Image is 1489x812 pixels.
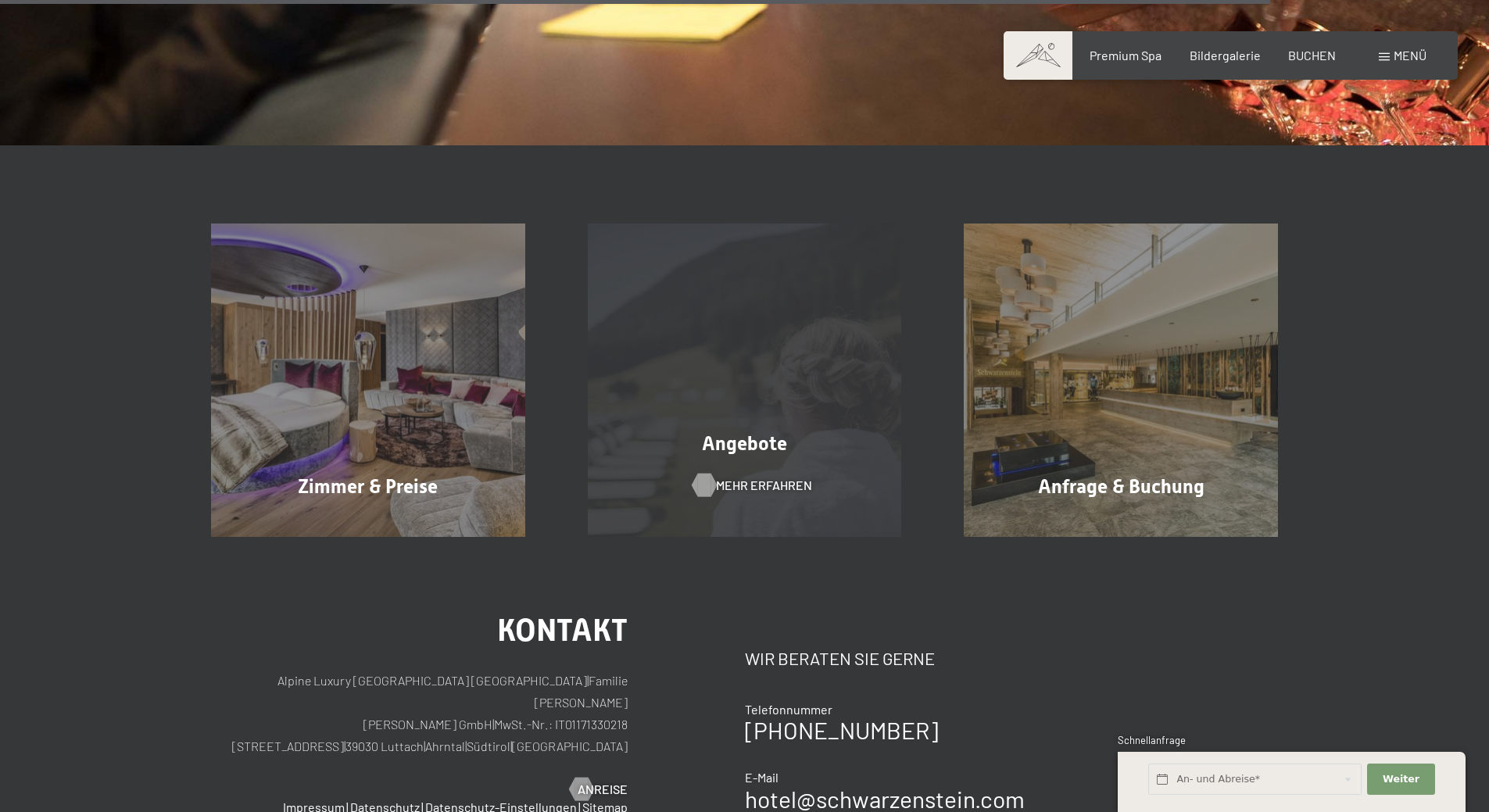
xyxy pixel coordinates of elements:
a: Anreise [570,781,628,798]
span: | [492,717,494,732]
a: Im Top-Hotel in Südtirol all inclusive urlauben Anfrage & Buchung [932,224,1309,538]
a: Premium Spa [1090,48,1161,63]
span: Mehr erfahren [716,477,812,494]
a: [PHONE_NUMBER] [745,716,938,744]
span: Zimmer & Preise [298,475,438,498]
p: Alpine Luxury [GEOGRAPHIC_DATA] [GEOGRAPHIC_DATA] Familie [PERSON_NAME] [PERSON_NAME] GmbH MwSt.-... [211,670,628,757]
span: | [344,739,345,753]
span: Schnellanfrage [1118,734,1186,746]
a: Im Top-Hotel in Südtirol all inclusive urlauben Angebote Mehr erfahren [557,224,933,538]
span: Menü [1394,48,1426,63]
span: E-Mail [745,770,779,785]
span: Kontakt [497,612,628,649]
span: Wir beraten Sie gerne [745,648,935,668]
a: Im Top-Hotel in Südtirol all inclusive urlauben Zimmer & Preise [180,224,557,538]
span: | [587,673,589,688]
span: Anreise [578,781,628,798]
span: Weiter [1383,772,1419,786]
span: | [424,739,425,753]
span: Telefonnummer [745,702,832,717]
a: Bildergalerie [1190,48,1261,63]
span: Angebote [702,432,787,455]
span: | [465,739,467,753]
span: Anfrage & Buchung [1038,475,1204,498]
button: Weiter [1367,764,1434,796]
a: BUCHEN [1288,48,1336,63]
span: | [510,739,512,753]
